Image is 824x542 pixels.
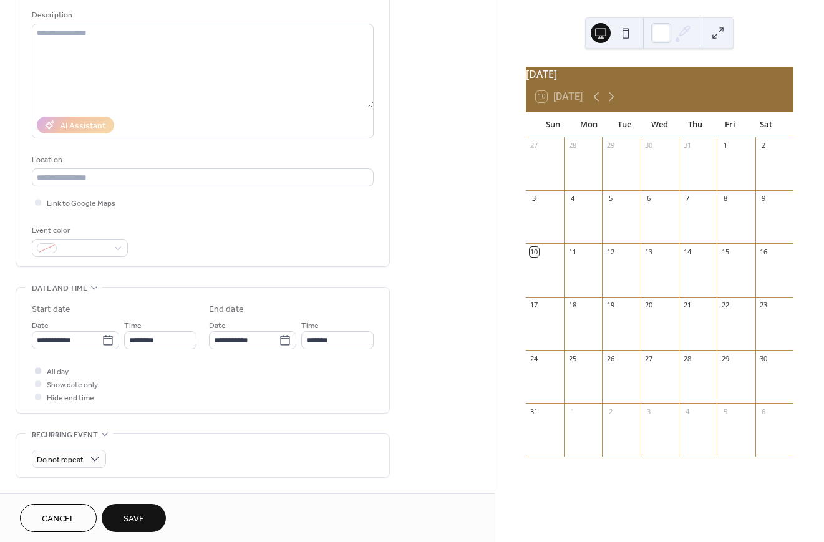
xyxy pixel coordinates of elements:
span: Date and time [32,282,87,295]
div: 11 [568,247,577,256]
span: Hide end time [47,392,94,405]
div: 12 [606,247,615,256]
div: 28 [568,141,577,150]
div: 29 [720,354,730,363]
div: Sun [536,112,571,137]
div: 31 [682,141,692,150]
div: 28 [682,354,692,363]
div: Tue [606,112,642,137]
div: 6 [644,194,654,203]
div: 26 [606,354,615,363]
div: Start date [32,303,70,316]
div: End date [209,303,244,316]
span: All day [47,365,69,379]
div: 4 [568,194,577,203]
button: Save [102,504,166,532]
div: 1 [720,141,730,150]
div: 31 [530,407,539,416]
span: Save [124,513,144,526]
span: Cancel [42,513,75,526]
div: 30 [759,354,768,363]
div: [DATE] [526,67,793,82]
div: Event color [32,224,125,237]
div: Mon [571,112,606,137]
div: 25 [568,354,577,363]
span: Time [124,319,142,332]
div: 7 [682,194,692,203]
div: 1 [568,407,577,416]
div: Thu [677,112,713,137]
div: 9 [759,194,768,203]
div: 23 [759,301,768,310]
span: Time [301,319,319,332]
div: 27 [530,141,539,150]
span: Link to Google Maps [47,197,115,210]
div: Description [32,9,371,22]
span: Event image [32,493,80,506]
div: 10 [530,247,539,256]
div: 8 [720,194,730,203]
span: Date [209,319,226,332]
div: 18 [568,301,577,310]
span: Do not repeat [37,453,84,467]
div: 27 [644,354,654,363]
div: Location [32,153,371,167]
button: Cancel [20,504,97,532]
div: 2 [606,407,615,416]
div: Wed [642,112,677,137]
div: 22 [720,301,730,310]
div: 13 [644,247,654,256]
div: 15 [720,247,730,256]
div: 24 [530,354,539,363]
div: 16 [759,247,768,256]
div: 29 [606,141,615,150]
div: 3 [530,194,539,203]
div: 3 [644,407,654,416]
div: Sat [748,112,783,137]
span: Show date only [47,379,98,392]
div: 17 [530,301,539,310]
div: 20 [644,301,654,310]
div: Fri [712,112,748,137]
div: 14 [682,247,692,256]
span: Date [32,319,49,332]
div: 5 [720,407,730,416]
div: 21 [682,301,692,310]
div: 4 [682,407,692,416]
div: 5 [606,194,615,203]
div: 2 [759,141,768,150]
div: 19 [606,301,615,310]
div: 30 [644,141,654,150]
div: 6 [759,407,768,416]
span: Recurring event [32,428,98,442]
